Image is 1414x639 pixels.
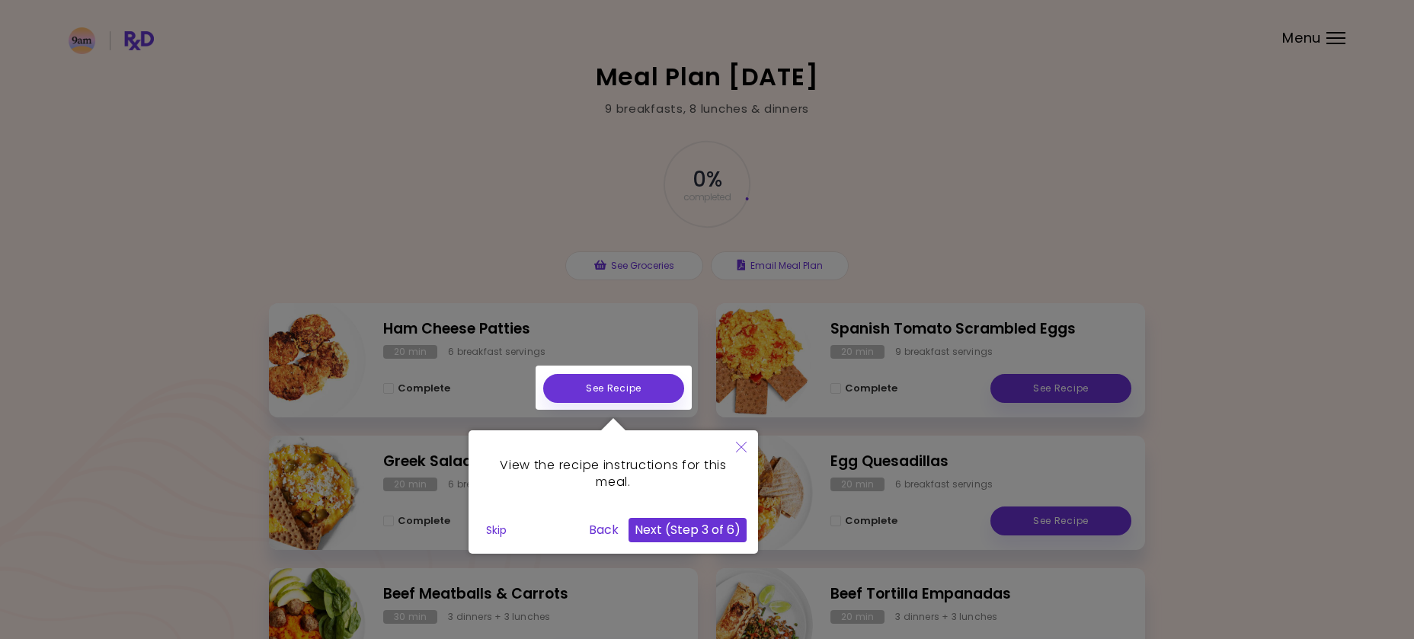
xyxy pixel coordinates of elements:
[583,518,625,542] button: Back
[480,519,513,542] button: Skip
[629,518,747,542] button: Next (Step 3 of 6)
[725,430,758,466] button: Close
[480,442,747,506] div: View the recipe instructions for this meal.
[469,430,758,554] div: View the recipe instructions for this meal.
